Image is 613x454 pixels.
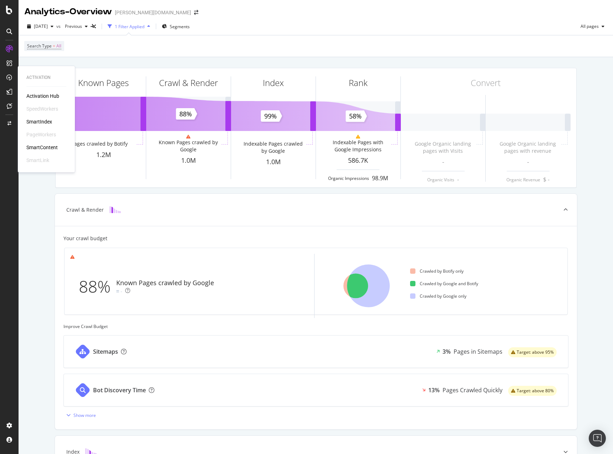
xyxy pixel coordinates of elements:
div: Organic Impressions [328,175,369,181]
span: All pages [578,23,599,29]
div: warning label [508,386,557,396]
div: 98.9M [372,174,388,182]
img: Equal [116,290,119,292]
div: arrow-right-arrow-left [194,10,198,15]
img: block-icon [109,206,121,213]
div: Show more [73,412,96,418]
div: Pages crawled by Botify [71,140,128,147]
button: [DATE] [24,21,56,32]
div: Crawl & Render [159,77,218,89]
div: Indexable Pages with Google Impressions [326,139,390,153]
div: SpeedWorkers [26,105,58,112]
span: Target: above 80% [517,389,554,393]
div: Crawled by Google and Botify [410,281,478,287]
div: [PERSON_NAME][DOMAIN_NAME] [115,9,191,16]
div: Pages in Sitemaps [454,348,502,356]
div: Crawled by Botify only [410,268,464,274]
button: Segments [159,21,193,32]
button: Show more [63,409,96,421]
span: Search Type [27,43,52,49]
div: Crawl & Render [66,206,104,213]
button: 1 Filter Applied [105,21,153,32]
span: vs [56,23,62,29]
div: Improve Crawl Budget [63,323,568,329]
span: All [56,41,61,51]
div: 1.2M [61,150,146,160]
div: 3% [443,348,451,356]
div: Known Pages crawled by Google [156,139,220,153]
div: Known Pages [78,77,129,89]
div: Known Pages crawled by Google [116,278,214,288]
button: Previous [62,21,91,32]
span: Target: above 95% [517,350,554,354]
div: Pages Crawled Quickly [443,386,502,394]
button: All pages [578,21,607,32]
div: 1.0M [231,157,316,167]
a: SmartIndex [26,118,52,125]
span: = [53,43,55,49]
div: 1 Filter Applied [115,24,144,30]
div: - [121,288,122,295]
a: Activation Hub [26,92,59,100]
div: 1.0M [146,156,231,165]
div: Index [263,77,284,89]
div: Your crawl budget [63,235,107,242]
div: 586.7K [316,156,400,165]
div: Sitemaps [93,348,118,356]
div: 88% [79,275,116,298]
div: Analytics - Overview [24,6,112,18]
div: Crawled by Google only [410,293,466,299]
div: Open Intercom Messenger [589,430,606,447]
span: Segments [170,24,190,30]
span: 2025 Aug. 25th [34,23,48,29]
span: Previous [62,23,82,29]
div: Activation [26,75,66,81]
div: PageWorkers [26,131,56,138]
div: 13% [428,386,440,394]
div: Indexable Pages crawled by Google [241,140,305,155]
div: SmartLink [26,157,49,164]
div: warning label [508,347,557,357]
a: Sitemaps3%Pages in Sitemapswarning label [63,335,568,368]
a: SmartContent [26,144,58,151]
div: Bot Discovery Time [93,386,146,394]
a: Bot Discovery Time13%Pages Crawled Quicklywarning label [63,374,568,407]
div: Rank [349,77,368,89]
